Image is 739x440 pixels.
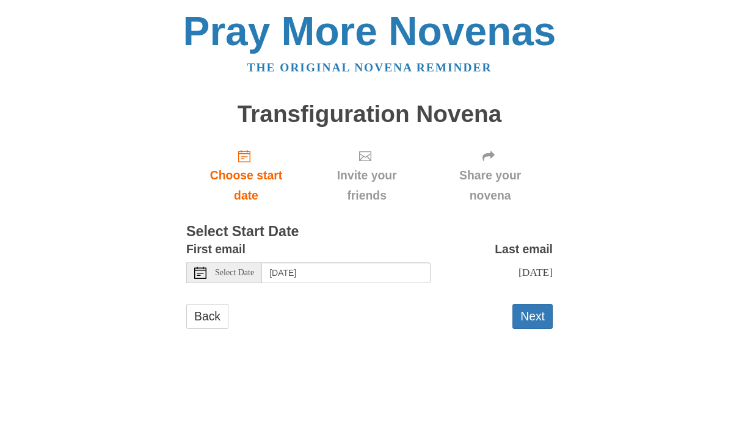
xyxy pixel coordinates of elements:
[186,101,553,128] h1: Transfiguration Novena
[519,266,553,278] span: [DATE]
[495,239,553,259] label: Last email
[428,139,553,212] div: Click "Next" to confirm your start date first.
[306,139,428,212] div: Click "Next" to confirm your start date first.
[440,165,541,206] span: Share your novena
[512,304,553,329] button: Next
[183,9,556,54] a: Pray More Novenas
[186,239,246,259] label: First email
[215,269,254,277] span: Select Date
[318,165,415,206] span: Invite your friends
[198,165,294,206] span: Choose start date
[186,224,553,240] h3: Select Start Date
[186,139,306,212] a: Choose start date
[247,61,492,74] a: The original novena reminder
[186,304,228,329] a: Back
